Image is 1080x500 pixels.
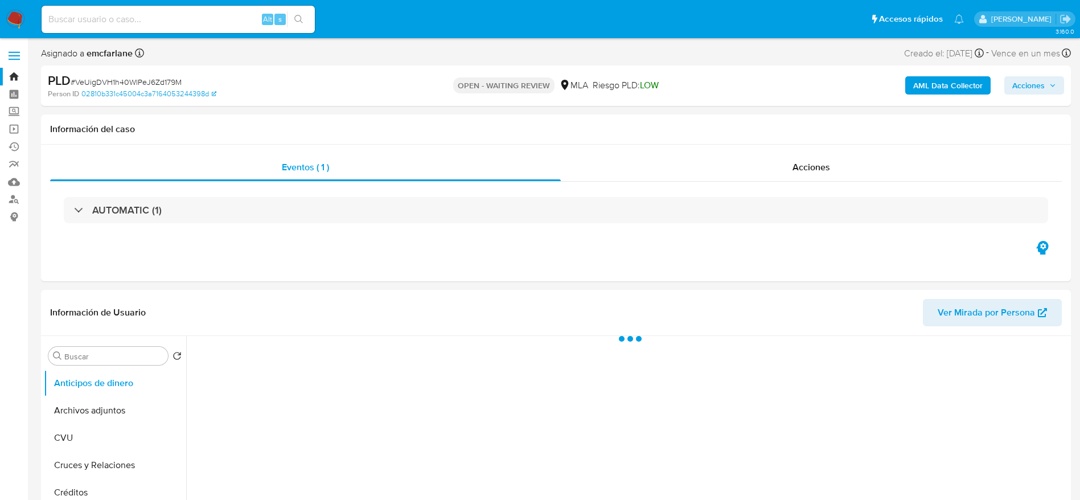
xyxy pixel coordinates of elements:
p: OPEN - WAITING REVIEW [453,77,555,93]
span: Acciones [792,161,830,174]
b: AML Data Collector [913,76,983,95]
p: elaine.mcfarlane@mercadolibre.com [991,14,1056,24]
span: Alt [263,14,272,24]
div: MLA [559,79,588,92]
div: Creado el: [DATE] [904,46,984,61]
div: AUTOMATIC (1) [64,197,1048,223]
button: Buscar [53,351,62,360]
input: Buscar [64,351,163,362]
b: PLD [48,71,71,89]
span: - [986,46,989,61]
a: Notificaciones [954,14,964,24]
span: Accesos rápidos [879,13,943,25]
h1: Información de Usuario [50,307,146,318]
button: Acciones [1004,76,1064,95]
button: search-icon [287,11,310,27]
input: Buscar usuario o caso... [42,12,315,27]
button: Anticipos de dinero [44,370,186,397]
span: Eventos ( 1 ) [282,161,329,174]
button: Volver al orden por defecto [173,351,182,364]
span: Riesgo PLD: [593,79,659,92]
a: 02810b331c45004c3a7164053244398d [81,89,216,99]
button: Cruces y Relaciones [44,452,186,479]
button: CVU [44,424,186,452]
span: Acciones [1012,76,1045,95]
button: Archivos adjuntos [44,397,186,424]
h3: AUTOMATIC (1) [92,204,162,216]
span: s [278,14,282,24]
span: Asignado a [41,47,133,60]
button: AML Data Collector [905,76,991,95]
button: Ver Mirada por Persona [923,299,1062,326]
h1: Información del caso [50,124,1062,135]
span: Ver Mirada por Persona [938,299,1035,326]
span: # VeUigDVH1h40WlPeJ6Zd179M [71,76,182,88]
span: LOW [640,79,659,92]
span: Vence en un mes [991,47,1060,60]
b: Person ID [48,89,79,99]
b: emcfarlane [84,47,133,60]
a: Salir [1060,13,1071,25]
